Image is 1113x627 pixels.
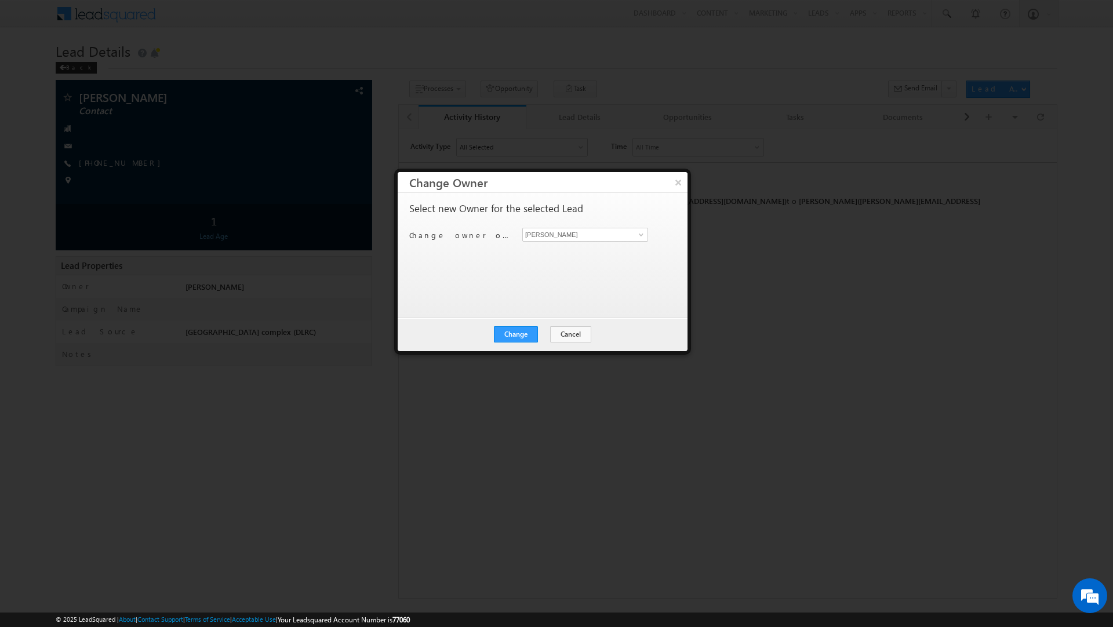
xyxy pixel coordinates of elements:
span: Admin([EMAIL_ADDRESS][DOMAIN_NAME]) [237,67,388,76]
button: Cancel [550,326,591,342]
div: All Selected [58,9,188,27]
p: Change owner of 1 lead to [409,230,514,240]
button: Change [494,326,538,342]
a: Contact Support [137,615,183,623]
span: Lead Owner changed from to by . [75,67,581,87]
a: Show All Items [632,229,647,240]
span: Admin [214,77,238,87]
p: Select new Owner for the selected Lead [409,203,583,214]
a: Acceptable Use [232,615,276,623]
span: [PERSON_NAME]([PERSON_NAME][EMAIL_ADDRESS][PERSON_NAME][DOMAIN_NAME]) [75,67,581,87]
input: Type to Search [522,228,648,242]
a: About [119,615,136,623]
span: 77060 [392,615,410,624]
div: Today [12,45,49,56]
span: Your Leadsquared Account Number is [278,615,410,624]
div: All Time [237,13,260,23]
a: Terms of Service [185,615,230,623]
span: 11:20 AM [36,80,71,90]
span: © 2025 LeadSquared | | | | | [56,614,410,625]
span: [DATE] [36,67,62,77]
div: All Selected [61,13,94,23]
span: Activity Type [12,9,52,26]
span: Time [212,9,228,26]
h3: Change Owner [409,172,688,192]
button: × [669,172,688,192]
